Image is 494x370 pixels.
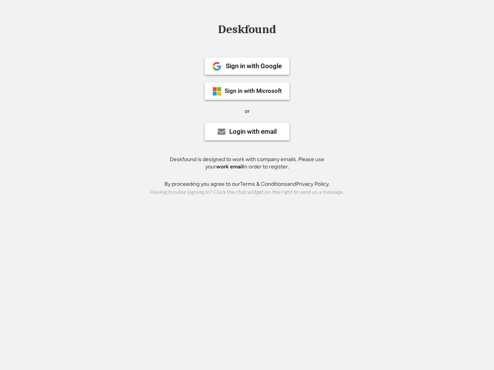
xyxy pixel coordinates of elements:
div: Sign in with Microsoft [225,88,282,94]
strong: work email [216,163,243,170]
div: Deskfound [214,24,280,35]
a: Privacy Policy. [296,181,330,187]
div: By proceeding you agree to our and [164,180,330,188]
div: Login with email [229,128,277,135]
div: Sign in with Google [226,63,282,69]
a: Terms & Conditions [240,181,287,187]
img: ms-symbollockup_mssymbol_19.png [212,87,222,96]
img: 1024px-Google__G__Logo.svg.png [212,62,222,71]
div: or [245,108,250,115]
div: Deskfound is designed to work with company emails. Please use your in order to register. [160,156,334,171]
